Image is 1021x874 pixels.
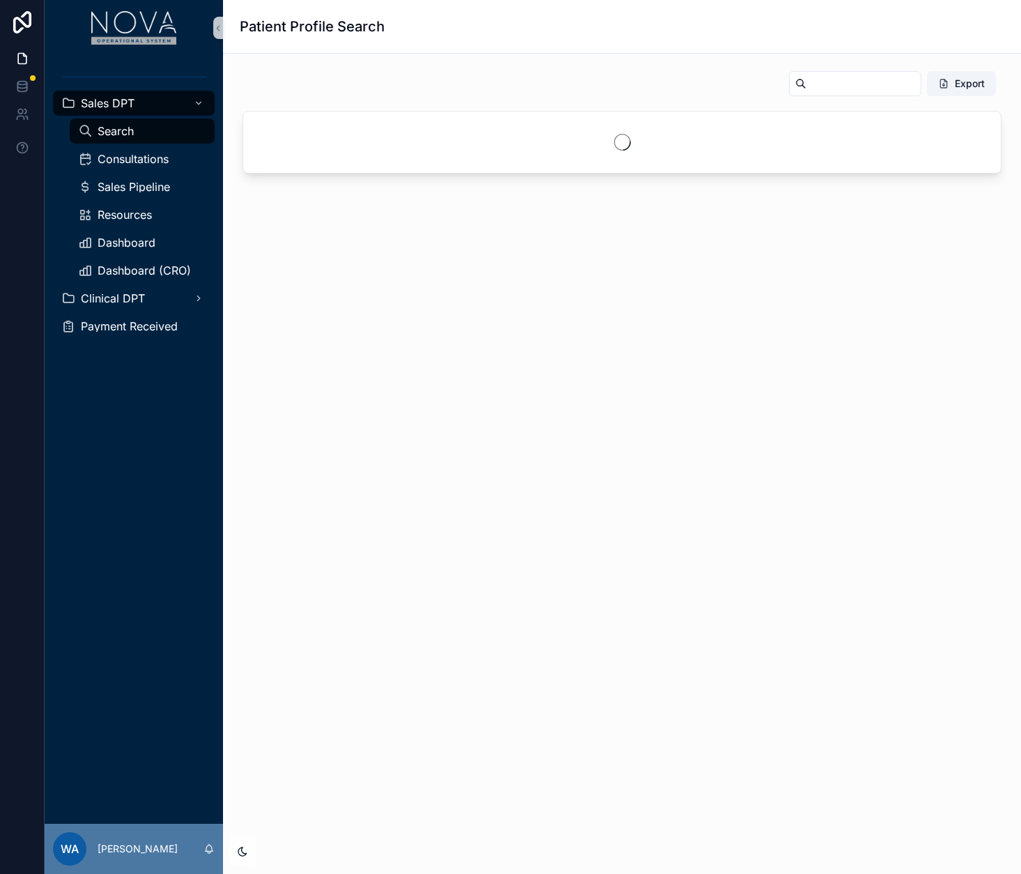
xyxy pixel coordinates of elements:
span: Resources [98,209,152,220]
a: Search [70,118,215,144]
span: Sales DPT [81,98,135,109]
p: [PERSON_NAME] [98,842,178,856]
h1: Patient Profile Search [240,17,385,36]
a: Dashboard (CRO) [70,258,215,283]
a: Sales Pipeline [70,174,215,199]
a: Resources [70,202,215,227]
span: Consultations [98,153,169,164]
span: Payment Received [81,321,178,332]
a: Payment Received [53,314,215,339]
a: Sales DPT [53,91,215,116]
span: Search [98,125,134,137]
span: Sales Pipeline [98,181,170,192]
img: App logo [91,11,177,45]
a: Clinical DPT [53,286,215,311]
button: Export [927,71,996,96]
span: Dashboard (CRO) [98,265,191,276]
span: Clinical DPT [81,293,145,304]
a: Dashboard [70,230,215,255]
a: Consultations [70,146,215,171]
div: scrollable content [45,56,223,357]
span: Dashboard [98,237,155,248]
span: WA [61,841,79,857]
